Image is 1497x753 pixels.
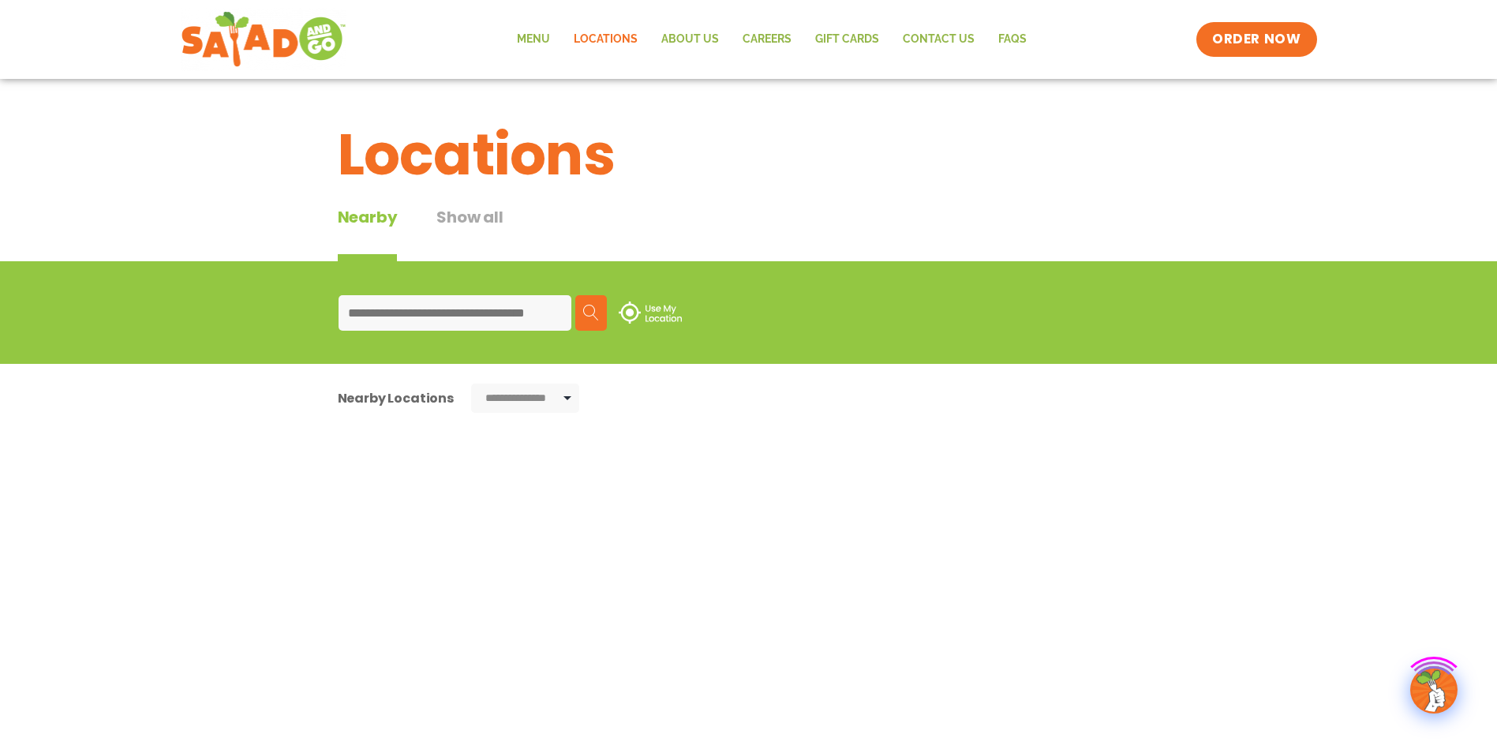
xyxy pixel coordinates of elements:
a: FAQs [986,21,1039,58]
a: About Us [649,21,731,58]
a: ORDER NOW [1196,22,1316,57]
a: Menu [505,21,562,58]
div: Nearby Locations [338,388,454,408]
button: Show all [436,205,503,261]
img: new-SAG-logo-768×292 [181,8,347,71]
h1: Locations [338,112,1160,197]
img: search.svg [583,305,599,320]
span: ORDER NOW [1212,30,1301,49]
img: use-location.svg [619,302,682,324]
a: Careers [731,21,803,58]
a: Locations [562,21,649,58]
a: GIFT CARDS [803,21,891,58]
div: Nearby [338,205,398,261]
nav: Menu [505,21,1039,58]
div: Tabbed content [338,205,543,261]
a: Contact Us [891,21,986,58]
